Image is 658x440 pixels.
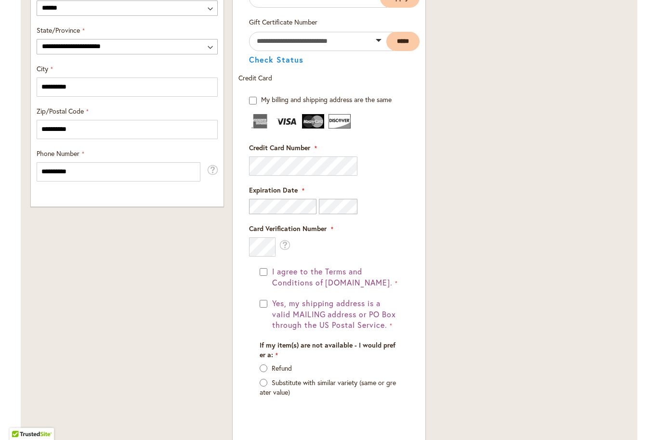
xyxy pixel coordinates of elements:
[260,340,395,359] span: If my item(s) are not available - I would prefer a:
[37,64,48,73] span: City
[238,73,272,82] span: Credit Card
[249,114,271,129] img: American Express
[261,95,392,104] span: My billing and shipping address are the same
[37,26,80,35] span: State/Province
[249,185,298,194] span: Expiration Date
[249,56,303,64] button: Check Status
[249,17,317,26] span: Gift Certificate Number
[249,224,327,233] span: Card Verification Number
[249,143,310,152] span: Credit Card Number
[272,363,292,373] label: Refund
[37,106,84,116] span: Zip/Postal Code
[260,378,396,397] label: Substitute with similar variety (same or greater value)
[37,149,79,158] span: Phone Number
[329,114,351,129] img: Discover
[272,298,396,330] span: Yes, my shipping address is a valid MAILING address or PO Box through the US Postal Service.
[276,114,298,129] img: Visa
[302,114,324,129] img: MasterCard
[7,406,34,433] iframe: Launch Accessibility Center
[272,266,393,287] span: I agree to the Terms and Conditions of [DOMAIN_NAME].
